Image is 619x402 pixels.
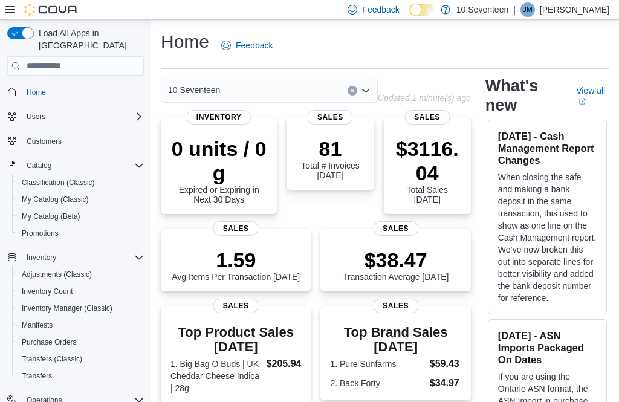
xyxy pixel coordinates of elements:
p: $3116.04 [394,137,461,185]
span: Sales [373,221,418,236]
a: My Catalog (Beta) [17,209,85,224]
span: Transfers (Classic) [17,352,144,366]
span: Inventory Manager (Classic) [22,303,112,313]
div: Expired or Expiring in Next 30 Days [170,137,267,204]
button: Users [22,109,50,124]
span: Load All Apps in [GEOGRAPHIC_DATA] [34,27,144,51]
span: My Catalog (Classic) [17,192,144,207]
span: Users [22,109,144,124]
a: Inventory Manager (Classic) [17,301,117,316]
button: Catalog [22,158,56,173]
p: 81 [296,137,364,161]
dd: $59.43 [430,357,461,371]
button: Inventory [22,250,61,265]
p: 0 units / 0 g [170,137,267,185]
button: Home [2,83,149,100]
span: Inventory [27,253,56,262]
img: Cova [24,4,79,16]
h3: Top Brand Sales [DATE] [330,325,461,354]
span: 10 Seventeen [168,83,220,97]
a: Purchase Orders [17,335,82,349]
button: Manifests [12,317,149,334]
h3: [DATE] - ASN Imports Packaged On Dates [498,329,597,366]
span: Promotions [22,229,59,238]
svg: External link [578,98,586,105]
p: When closing the safe and making a bank deposit in the same transaction, this used to show as one... [498,171,597,304]
dd: $34.97 [430,376,461,391]
dt: 2. Back Forty [330,377,424,389]
a: Customers [22,134,66,149]
span: Customers [27,137,62,146]
span: Purchase Orders [22,337,77,347]
input: Dark Mode [409,4,435,16]
h1: Home [161,30,209,54]
button: Purchase Orders [12,334,149,351]
a: Classification (Classic) [17,175,100,190]
span: Feedback [236,39,273,51]
span: Manifests [17,318,144,332]
a: Inventory Count [17,284,78,299]
span: My Catalog (Classic) [22,195,89,204]
dt: 1. Big Bag O Buds | UK Cheddar Cheese Indica | 28g [170,358,262,394]
p: Updated 1 minute(s) ago [378,93,471,103]
button: Users [2,108,149,125]
span: Home [22,84,144,99]
a: My Catalog (Classic) [17,192,94,207]
span: Inventory [187,110,251,125]
div: Total Sales [DATE] [394,137,461,204]
span: Classification (Classic) [17,175,144,190]
span: Adjustments (Classic) [22,270,92,279]
span: Customers [22,134,144,149]
button: Customers [2,132,149,150]
dt: 1. Pure Sunfarms [330,358,424,370]
a: View allExternal link [576,86,609,105]
span: JM [523,2,533,17]
a: Home [22,85,51,100]
span: Sales [404,110,450,125]
a: Manifests [17,318,57,332]
p: | [513,2,516,17]
div: Total # Invoices [DATE] [296,137,364,180]
p: [PERSON_NAME] [540,2,609,17]
a: Promotions [17,226,63,241]
div: Jeremy Mead [520,2,535,17]
span: My Catalog (Beta) [22,212,80,221]
span: Sales [213,221,259,236]
span: Purchase Orders [17,335,144,349]
h3: Top Product Sales [DATE] [170,325,301,354]
span: Inventory Count [22,287,73,296]
p: $38.47 [343,248,449,272]
span: Users [27,112,45,122]
h2: What's new [485,76,562,115]
span: Inventory [22,250,144,265]
span: Dark Mode [409,16,410,17]
button: Open list of options [361,86,371,96]
span: Adjustments (Classic) [17,267,144,282]
button: Promotions [12,225,149,242]
button: Transfers [12,368,149,384]
a: Feedback [216,33,277,57]
button: Inventory Manager (Classic) [12,300,149,317]
span: Sales [373,299,418,313]
span: Manifests [22,320,53,330]
a: Transfers (Classic) [17,352,87,366]
span: Transfers (Classic) [22,354,82,364]
button: My Catalog (Beta) [12,208,149,225]
span: Catalog [22,158,144,173]
dd: $205.94 [267,357,302,371]
button: Classification (Classic) [12,174,149,191]
button: Catalog [2,157,149,174]
span: Promotions [17,226,144,241]
p: 10 Seventeen [456,2,508,17]
button: Inventory [2,249,149,266]
span: Catalog [27,161,51,170]
button: Clear input [348,86,357,96]
span: Transfers [22,371,52,381]
span: My Catalog (Beta) [17,209,144,224]
span: Inventory Count [17,284,144,299]
button: Transfers (Classic) [12,351,149,368]
a: Adjustments (Classic) [17,267,97,282]
span: Feedback [362,4,399,16]
span: Sales [213,299,259,313]
span: Inventory Manager (Classic) [17,301,144,316]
